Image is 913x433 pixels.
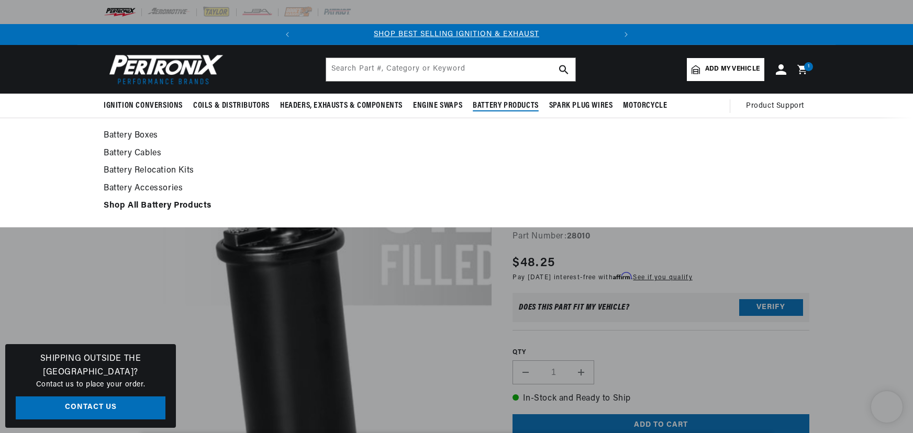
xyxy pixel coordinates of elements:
summary: Engine Swaps [408,94,467,118]
summary: Motorcycle [618,94,672,118]
a: Battery Cables [104,146,809,161]
div: Does This part fit My vehicle? [519,303,629,312]
button: search button [552,58,575,81]
span: $48.25 [513,254,555,272]
span: Engine Swaps [413,100,462,111]
a: Contact Us [16,396,165,420]
div: Announcement [298,29,616,40]
a: SHOP BEST SELLING IGNITION & EXHAUST [374,30,539,38]
span: Affirm [613,272,631,280]
a: Battery Boxes [104,129,809,143]
button: Verify [739,299,803,316]
span: 1 [808,62,810,71]
span: Motorcycle [623,100,667,111]
strong: Shop All Battery Products [104,201,211,210]
summary: Battery Products [467,94,544,118]
slideshow-component: Translation missing: en.sections.announcements.announcement_bar [77,24,836,45]
strong: 28010 [567,232,591,241]
a: Battery Relocation Kits [104,164,809,178]
p: Pay [DATE] interest-free with . [513,272,692,282]
a: See if you qualify - Learn more about Affirm Financing (opens in modal) [633,275,692,281]
summary: Coils & Distributors [188,94,275,118]
a: Battery Accessories [104,181,809,196]
span: Battery Products [473,100,539,111]
img: Pertronix [104,51,224,87]
summary: Product Support [746,94,809,119]
p: Contact us to place your order. [16,379,165,391]
div: Part Number: [513,230,809,244]
span: Coils & Distributors [193,100,270,111]
p: In-Stock and Ready to Ship [513,392,809,406]
span: Product Support [746,100,804,112]
div: 1 of 2 [298,29,616,40]
button: Translation missing: en.sections.announcements.next_announcement [616,24,637,45]
span: Spark Plug Wires [549,100,613,111]
summary: Spark Plug Wires [544,94,618,118]
span: Headers, Exhausts & Components [280,100,403,111]
span: Ignition Conversions [104,100,183,111]
summary: Headers, Exhausts & Components [275,94,408,118]
a: Shop All Battery Products [104,199,809,213]
summary: Ignition Conversions [104,94,188,118]
button: Translation missing: en.sections.announcements.previous_announcement [277,24,298,45]
input: Search Part #, Category or Keyword [326,58,575,81]
span: Add my vehicle [705,64,760,74]
h3: Shipping Outside the [GEOGRAPHIC_DATA]? [16,352,165,379]
a: Add my vehicle [687,58,764,81]
label: QTY [513,348,809,357]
